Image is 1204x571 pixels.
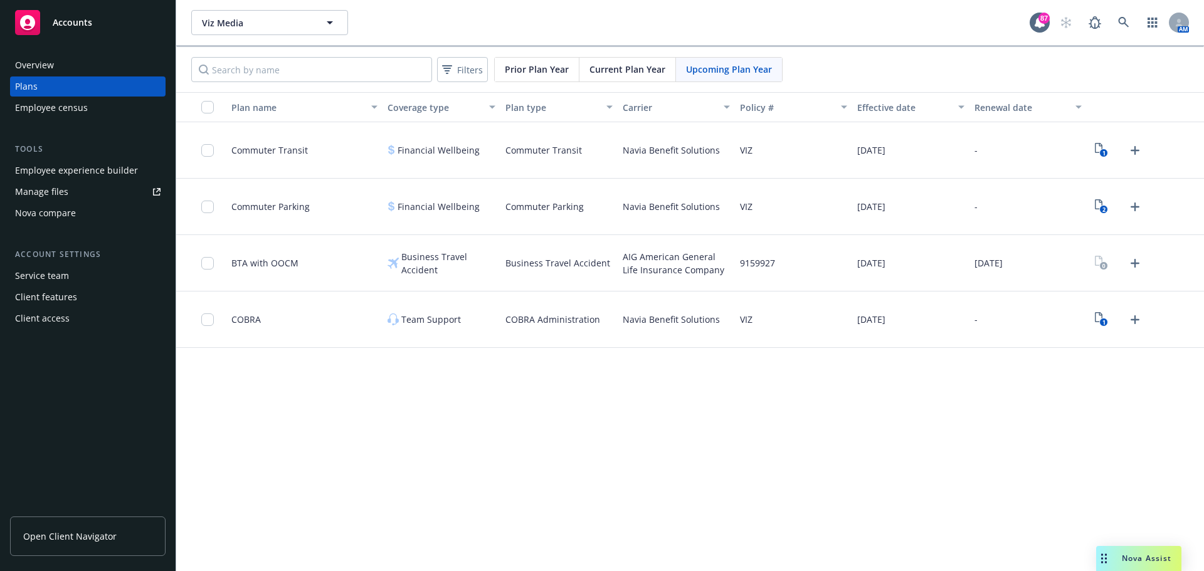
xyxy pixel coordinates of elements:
[10,182,166,202] a: Manage files
[1125,310,1145,330] a: Upload Plan Documents
[10,203,166,223] a: Nova compare
[740,256,775,270] span: 9159927
[1082,10,1107,35] a: Report a Bug
[10,55,166,75] a: Overview
[623,250,730,276] span: AIG American General Life Insurance Company
[15,287,77,307] div: Client features
[857,144,885,157] span: [DATE]
[10,287,166,307] a: Client features
[23,530,117,543] span: Open Client Navigator
[505,144,582,157] span: Commuter Transit
[618,92,735,122] button: Carrier
[10,266,166,286] a: Service team
[1096,546,1112,571] div: Drag to move
[623,101,716,114] div: Carrier
[740,313,752,326] span: VIZ
[857,256,885,270] span: [DATE]
[623,144,720,157] span: Navia Benefit Solutions
[623,313,720,326] span: Navia Benefit Solutions
[231,200,310,213] span: Commuter Parking
[974,101,1068,114] div: Renewal date
[857,200,885,213] span: [DATE]
[10,5,166,40] a: Accounts
[10,248,166,261] div: Account settings
[735,92,852,122] button: Policy #
[1053,10,1079,35] a: Start snowing
[1092,140,1112,160] a: View Plan Documents
[505,63,569,76] span: Prior Plan Year
[1102,318,1106,327] text: 1
[383,92,500,122] button: Coverage type
[231,144,308,157] span: Commuter Transit
[505,200,584,213] span: Commuter Parking
[191,57,432,82] input: Search by name
[437,57,488,82] button: Filters
[201,313,214,326] input: Toggle Row Selected
[857,313,885,326] span: [DATE]
[1092,310,1112,330] a: View Plan Documents
[505,256,610,270] span: Business Travel Accident
[10,143,166,155] div: Tools
[202,16,310,29] span: Viz Media
[857,101,951,114] div: Effective date
[231,101,364,114] div: Plan name
[53,18,92,28] span: Accounts
[623,200,720,213] span: Navia Benefit Solutions
[740,200,752,213] span: VIZ
[974,144,978,157] span: -
[398,144,480,157] span: Financial Wellbeing
[1092,197,1112,217] a: View Plan Documents
[1102,206,1106,214] text: 2
[10,98,166,118] a: Employee census
[398,200,480,213] span: Financial Wellbeing
[226,92,383,122] button: Plan name
[974,313,978,326] span: -
[740,101,833,114] div: Policy #
[589,63,665,76] span: Current Plan Year
[388,101,481,114] div: Coverage type
[686,63,772,76] span: Upcoming Plan Year
[1125,197,1145,217] a: Upload Plan Documents
[10,76,166,97] a: Plans
[852,92,969,122] button: Effective date
[15,76,38,97] div: Plans
[201,201,214,213] input: Toggle Row Selected
[1092,253,1112,273] a: View Plan Documents
[1111,10,1136,35] a: Search
[15,266,69,286] div: Service team
[15,203,76,223] div: Nova compare
[440,61,485,79] span: Filters
[231,313,261,326] span: COBRA
[1038,13,1050,24] div: 87
[201,144,214,157] input: Toggle Row Selected
[1140,10,1165,35] a: Switch app
[1122,553,1171,563] span: Nova Assist
[505,101,599,114] div: Plan type
[457,63,483,76] span: Filters
[201,101,214,113] input: Select all
[1125,253,1145,273] a: Upload Plan Documents
[15,182,68,202] div: Manage files
[15,160,138,181] div: Employee experience builder
[15,308,70,328] div: Client access
[1102,149,1106,157] text: 1
[191,10,348,35] button: Viz Media
[500,92,618,122] button: Plan type
[969,92,1087,122] button: Renewal date
[974,256,1003,270] span: [DATE]
[401,313,461,326] span: Team Support
[231,256,298,270] span: BTA with OOCM
[740,144,752,157] span: VIZ
[1125,140,1145,160] a: Upload Plan Documents
[10,308,166,328] a: Client access
[1096,546,1181,571] button: Nova Assist
[505,313,600,326] span: COBRA Administration
[974,200,978,213] span: -
[15,55,54,75] div: Overview
[15,98,88,118] div: Employee census
[10,160,166,181] a: Employee experience builder
[401,250,495,276] span: Business Travel Accident
[201,257,214,270] input: Toggle Row Selected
